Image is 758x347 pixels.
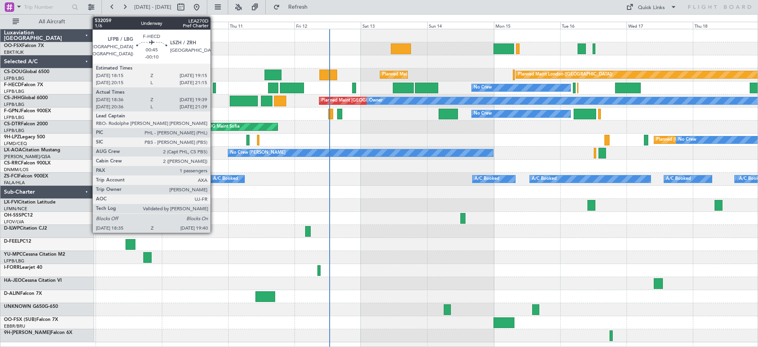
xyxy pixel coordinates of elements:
a: OO-FSXFalcon 7X [4,43,44,48]
div: A/C Booked [532,173,557,185]
a: HA-JEOCessna Citation VI [4,278,62,283]
a: LFOV/LVA [4,219,24,225]
div: Planned Maint London ([GEOGRAPHIC_DATA]) [518,69,612,81]
span: D-ILWP [4,226,20,231]
a: LFPB/LBG [4,128,24,134]
div: Fri 12 [295,22,361,29]
a: LFPB/LBG [4,115,24,121]
button: Quick Links [622,1,681,13]
span: OH-SSS [4,213,21,218]
a: LFMN/NCE [4,206,27,212]
span: D-ALIN [4,291,20,296]
div: Owner [369,95,383,107]
a: YU-MPCCessna Citation M2 [4,252,65,257]
span: 9H-[PERSON_NAME] [4,330,51,335]
span: YU-MPC [4,252,23,257]
a: EBKT/KJK [4,49,24,55]
a: LFPB/LBG [4,102,24,107]
a: I-FORRLearjet 40 [4,265,42,270]
a: CS-RRCFalcon 900LX [4,161,51,166]
a: F-HECDFalcon 7X [4,83,43,87]
span: F-HECD [4,83,21,87]
a: D-ALINFalcon 7X [4,291,42,296]
div: Planned Maint Mugla ([GEOGRAPHIC_DATA]) [133,121,225,133]
div: Thu 11 [228,22,295,29]
a: LFPB/LBG [4,75,24,81]
div: Planned Maint [GEOGRAPHIC_DATA] ([GEOGRAPHIC_DATA]) [321,95,446,107]
span: OO-FSX (SUB) [4,317,36,322]
span: OO-FSX [4,43,22,48]
div: Mon 15 [494,22,560,29]
div: Planned Maint [GEOGRAPHIC_DATA] ([GEOGRAPHIC_DATA]) [51,160,175,172]
span: LX-AOA [4,148,22,153]
div: A/C Booked [475,173,499,185]
div: AOG Maint Sofia [205,121,240,133]
span: CS-RRC [4,161,21,166]
a: F-GPNJFalcon 900EX [4,109,51,113]
a: OH-SSSPC12 [4,213,33,218]
a: LFPB/LBG [4,258,24,264]
button: All Aircraft [9,15,86,28]
a: OO-FSX (SUB)Falcon 7X [4,317,58,322]
span: HA-JEO [4,278,22,283]
a: UNKNOWN G650G-650 [4,304,58,309]
span: Refresh [281,4,315,10]
a: EBBR/BRU [4,323,25,329]
a: CS-DTRFalcon 2000 [4,122,48,126]
button: Refresh [270,1,317,13]
a: LFMD/CEQ [4,141,27,147]
a: 9H-LPZLegacy 500 [4,135,45,140]
a: LX-FVICitation Latitude [4,200,56,205]
span: F-GPNJ [4,109,21,113]
span: 9H-LPZ [4,135,20,140]
a: LFPB/LBG [4,89,24,94]
a: CS-JHHGlobal 6000 [4,96,48,100]
a: CS-DOUGlobal 6500 [4,70,49,74]
span: I-FORR [4,265,20,270]
input: Trip Number [24,1,69,13]
a: D-FEELPC12 [4,239,31,244]
div: Wed 17 [627,22,693,29]
div: Planned Maint [GEOGRAPHIC_DATA] ([GEOGRAPHIC_DATA]) [382,69,507,81]
div: Quick Links [638,4,665,12]
div: Planned Maint Kortrijk-[GEOGRAPHIC_DATA] [51,43,143,55]
span: D-FEEL [4,239,20,244]
div: Tue 9 [96,22,162,29]
span: [DATE] - [DATE] [134,4,171,11]
a: ZS-FCIFalcon 900EX [4,174,48,179]
div: A/C Booked [82,173,107,185]
span: All Aircraft [21,19,83,25]
div: No Crew [474,108,492,120]
span: CS-DOU [4,70,23,74]
a: [PERSON_NAME]/QSA [4,154,51,160]
div: No Crew [474,82,492,94]
a: DNMM/LOS [4,167,28,173]
a: D-ILWPCitation CJ2 [4,226,47,231]
div: Sat 13 [361,22,427,29]
span: LX-FVI [4,200,18,205]
a: FALA/HLA [4,180,25,186]
span: CS-DTR [4,122,21,126]
div: [DATE] [96,16,109,23]
div: No Crew [PERSON_NAME] [230,147,285,159]
div: Sun 14 [427,22,493,29]
div: Tue 16 [560,22,627,29]
div: A/C Booked [213,173,238,185]
span: CS-JHH [4,96,21,100]
a: 9H-[PERSON_NAME]Falcon 6X [4,330,72,335]
span: UNKNOWN G650 [4,304,45,309]
div: A/C Booked [666,173,691,185]
span: ZS-FCI [4,174,18,179]
div: No Crew [678,134,696,146]
div: Wed 10 [162,22,228,29]
a: LX-AOACitation Mustang [4,148,60,153]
